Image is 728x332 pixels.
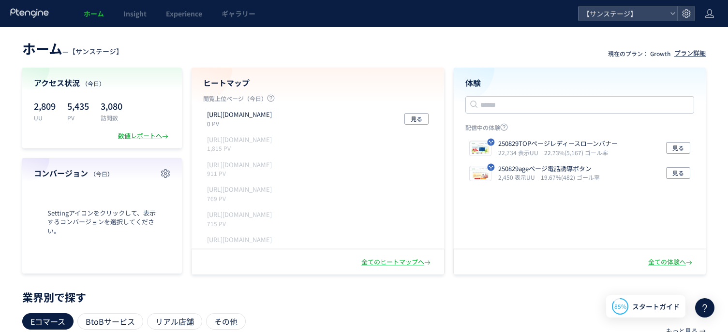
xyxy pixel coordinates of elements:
[101,114,122,122] p: 訪問数
[411,113,422,125] span: 見る
[470,142,491,156] img: 172ad223980657a24eb85b681e6cfec41742972323762.jpeg
[207,119,276,128] p: 0 PV
[207,144,276,152] p: 1,815 PV
[203,94,432,106] p: 閲覧上位ページ（今日）
[465,123,695,135] p: 配信中の体験
[90,170,113,178] span: （今日）
[166,9,202,18] span: Experience
[206,313,246,330] div: その他
[541,173,600,181] i: 19.67%(482) ゴール率
[207,219,276,228] p: 715 PV
[498,173,539,181] i: 2,450 表示UU
[614,302,626,310] span: 85%
[648,258,694,267] div: 全ての体験へ
[22,39,123,58] div: —
[207,185,272,194] p: https://b-loan.jp/lp1
[34,114,56,122] p: UU
[207,235,272,245] p: https://b-loan.jp/um/creq/sfin
[544,148,608,157] i: 22.73%(5,167) ゴール率
[465,77,695,88] h4: 体験
[470,167,491,181] img: 04f71fdf38d29b15a7c46e49f0e03cf71728605655317.jpeg
[203,77,432,88] h4: ヒートマップ
[580,6,666,21] span: 【サンステージ】
[207,244,276,252] p: 431 PV
[207,110,272,119] p: https://b-loan.jp/first/examinationless
[123,9,147,18] span: Insight
[498,148,542,157] i: 22,734 表示UU
[118,131,170,141] div: 数値レポートへ
[34,209,170,236] span: Settingアイコンをクリックして、表示するコンバージョンを選択してください。
[34,168,170,179] h4: コンバージョン
[147,313,202,330] div: リアル店舗
[34,98,56,114] p: 2,809
[207,210,272,219] p: https://b-loan.jp/index_2.php
[207,160,272,170] p: https://b-loan.jp/appli/1_appli.html
[632,302,680,312] span: スタートガイド
[498,139,618,148] p: 250829TOPページレディースローンバナー
[82,79,105,87] span: （今日）
[22,313,74,330] div: Eコマース
[67,98,89,114] p: 5,435
[672,167,684,179] span: 見る
[674,49,706,58] div: プラン詳細
[69,46,123,56] span: 【サンステージ】
[666,167,690,179] button: 見る
[672,142,684,154] span: 見る
[207,135,272,144] p: https://b-loan.jp/lp3
[207,169,276,177] p: 911 PV
[404,113,429,125] button: 見る
[361,258,432,267] div: 全てのヒートマップへ
[67,114,89,122] p: PV
[34,77,170,88] h4: アクセス状況
[207,194,276,202] p: 769 PV
[608,49,670,58] p: 現在のプラン： Growth
[22,39,62,58] span: ホーム
[222,9,255,18] span: ギャラリー
[101,98,122,114] p: 3,080
[77,313,143,330] div: BtoBサービス
[498,164,596,173] p: 250829ageページ電話誘導ボタン
[84,9,104,18] span: ホーム
[666,142,690,154] button: 見る
[22,294,706,300] p: 業界別で探す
